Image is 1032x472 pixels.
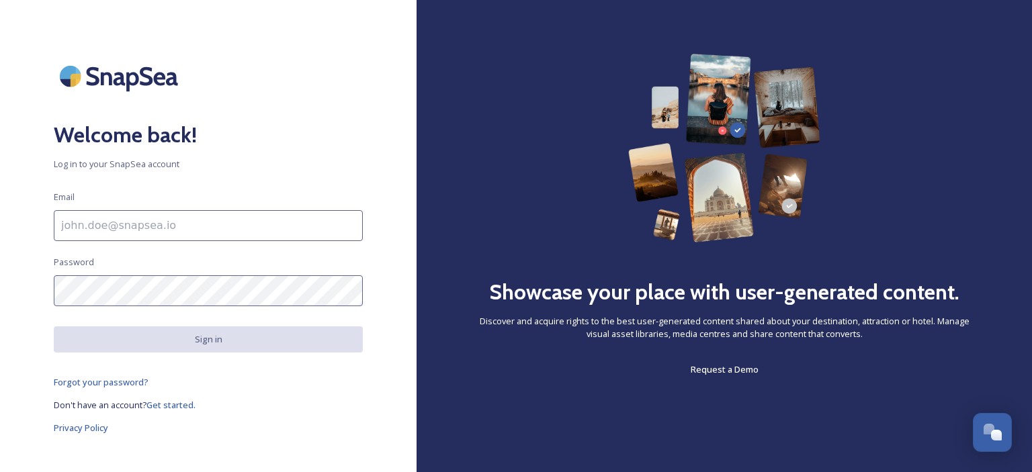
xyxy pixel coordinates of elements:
button: Open Chat [973,413,1012,452]
h2: Welcome back! [54,119,363,151]
img: 63b42ca75bacad526042e722_Group%20154-p-800.png [628,54,821,242]
span: Password [54,256,94,269]
span: Privacy Policy [54,422,108,434]
a: Request a Demo [691,361,759,377]
span: Log in to your SnapSea account [54,158,363,171]
a: Forgot your password? [54,374,363,390]
a: Privacy Policy [54,420,363,436]
span: Forgot your password? [54,376,148,388]
a: Don't have an account?Get started. [54,397,363,413]
button: Sign in [54,326,363,352]
span: Request a Demo [691,363,759,375]
span: Get started. [146,399,196,411]
span: Email [54,191,75,203]
input: john.doe@snapsea.io [54,210,363,241]
span: Discover and acquire rights to the best user-generated content shared about your destination, att... [470,315,978,340]
h2: Showcase your place with user-generated content. [489,276,959,308]
span: Don't have an account? [54,399,146,411]
img: SnapSea Logo [54,54,188,99]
